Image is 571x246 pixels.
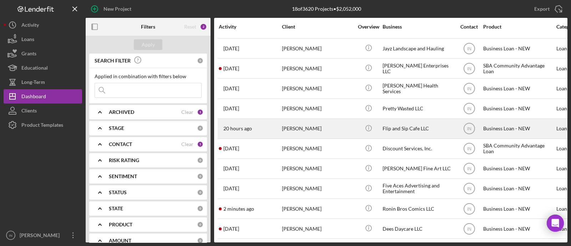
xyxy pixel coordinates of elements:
[197,205,203,212] div: 0
[282,24,353,30] div: Client
[483,59,555,78] div: SBA Community Advantage Loan
[483,39,555,58] div: Business Loan - NEW
[483,99,555,118] div: Business Loan - NEW
[181,109,193,115] div: Clear
[467,146,471,151] text: IN
[282,219,353,238] div: [PERSON_NAME]
[383,179,454,198] div: Five Aces Advertising and Entertainment
[223,206,254,212] time: 2025-08-22 13:22
[219,24,281,30] div: Activity
[200,23,207,30] div: 2
[467,166,471,171] text: IN
[223,126,252,131] time: 2025-08-21 17:49
[483,179,555,198] div: Business Loan - NEW
[383,39,454,58] div: Jayz Landscape and Hauling
[134,39,162,50] button: Apply
[282,79,353,98] div: [PERSON_NAME]
[383,119,454,138] div: Flip and Sip Cafe LLC
[223,86,239,91] time: 2025-08-18 19:03
[197,157,203,164] div: 0
[483,199,555,218] div: Business Loan - NEW
[292,6,361,12] div: 18 of 3620 Projects • $2,052,000
[483,159,555,178] div: Business Loan - NEW
[141,24,155,30] b: Filters
[4,61,82,75] button: Educational
[21,104,37,120] div: Clients
[109,174,137,179] b: SENTIMENT
[4,118,82,132] button: Product Templates
[21,75,45,91] div: Long-Term
[95,74,202,79] div: Applied in combination with filters below
[197,173,203,180] div: 0
[21,89,46,105] div: Dashboard
[21,18,39,34] div: Activity
[86,2,138,16] button: New Project
[383,59,454,78] div: [PERSON_NAME] Enterprises LLC
[223,226,239,232] time: 2025-08-18 12:03
[181,141,193,147] div: Clear
[4,18,82,32] button: Activity
[483,24,555,30] div: Product
[456,24,482,30] div: Contact
[282,159,353,178] div: [PERSON_NAME]
[223,106,239,111] time: 2025-08-15 13:37
[21,118,63,134] div: Product Templates
[467,206,471,211] text: IN
[223,46,239,51] time: 2025-04-30 04:16
[467,86,471,91] text: IN
[467,126,471,131] text: IN
[383,159,454,178] div: [PERSON_NAME] Fine Art LLC
[103,2,131,16] div: New Project
[223,186,239,191] time: 2025-08-19 15:20
[4,104,82,118] button: Clients
[197,125,203,131] div: 0
[21,61,48,77] div: Educational
[9,234,12,237] text: IN
[467,186,471,191] text: IN
[197,237,203,244] div: 0
[282,99,353,118] div: [PERSON_NAME]
[4,46,82,61] button: Grants
[95,58,131,64] b: SEARCH FILTER
[534,2,550,16] div: Export
[355,24,382,30] div: Overview
[483,139,555,158] div: SBA Community Advantage Loan
[383,79,454,98] div: [PERSON_NAME] Health Services
[483,79,555,98] div: Business Loan - NEW
[483,219,555,238] div: Business Loan - NEW
[282,179,353,198] div: [PERSON_NAME]
[223,146,239,151] time: 2025-08-19 16:03
[467,226,471,231] text: IN
[197,221,203,228] div: 0
[383,99,454,118] div: Pretty Wasted LLC
[197,57,203,64] div: 0
[18,228,64,244] div: [PERSON_NAME]
[282,119,353,138] div: [PERSON_NAME]
[21,32,34,48] div: Loans
[282,59,353,78] div: [PERSON_NAME]
[223,166,239,171] time: 2025-07-28 14:16
[109,141,132,147] b: CONTACT
[184,24,196,30] div: Reset
[109,109,134,115] b: ARCHIVED
[4,32,82,46] button: Loans
[282,139,353,158] div: [PERSON_NAME]
[383,139,454,158] div: Discount Services, Inc.
[197,141,203,147] div: 1
[109,206,123,211] b: STATE
[109,238,131,244] b: AMOUNT
[383,24,454,30] div: Business
[142,39,155,50] div: Apply
[4,75,82,89] a: Long-Term
[197,189,203,196] div: 0
[223,66,239,71] time: 2025-08-19 21:08
[109,125,124,131] b: STAGE
[4,89,82,104] a: Dashboard
[197,109,203,115] div: 1
[547,215,564,232] div: Open Intercom Messenger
